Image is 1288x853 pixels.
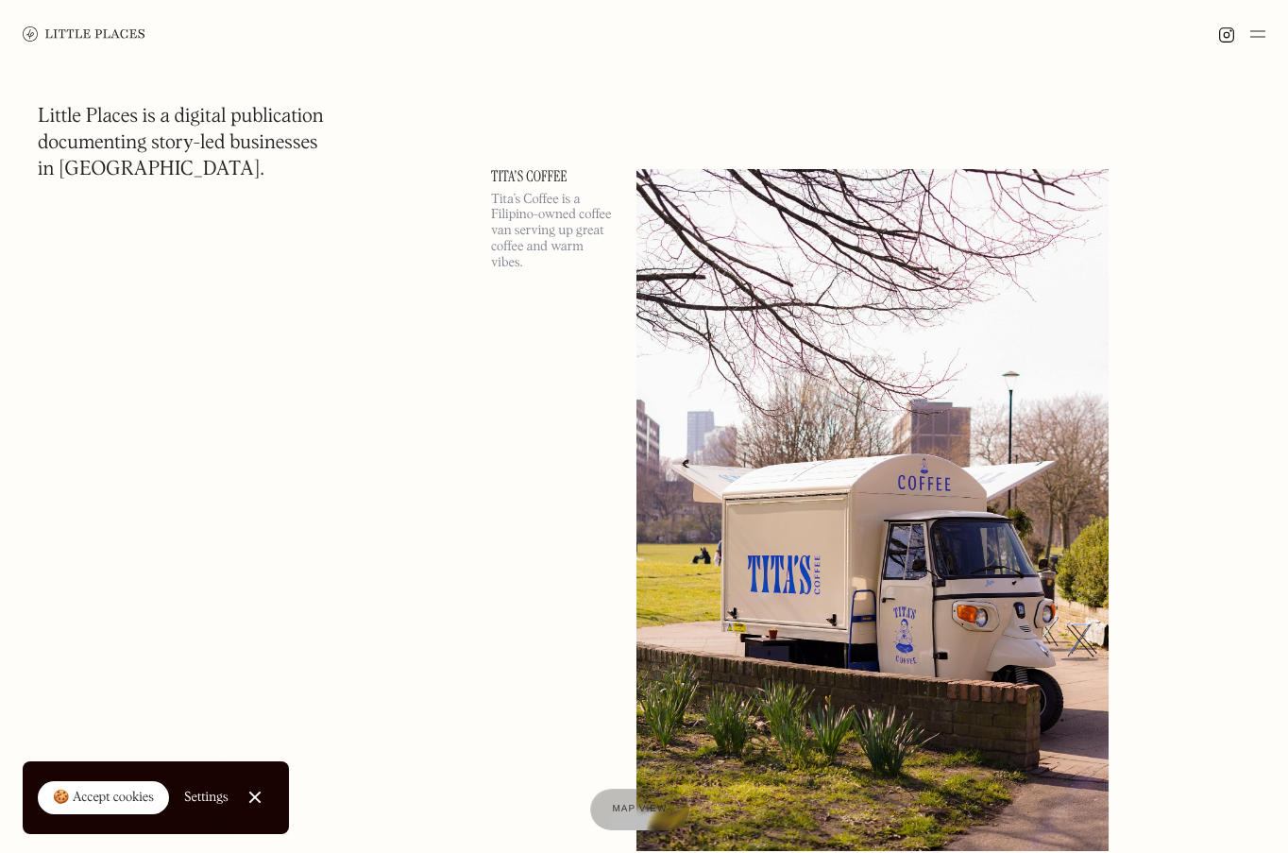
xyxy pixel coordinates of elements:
[184,776,229,819] a: Settings
[184,791,229,804] div: Settings
[38,781,169,815] a: 🍪 Accept cookies
[38,104,324,183] h1: Little Places is a digital publication documenting story-led businesses in [GEOGRAPHIC_DATA].
[254,797,255,798] div: Close Cookie Popup
[636,169,1109,851] img: Tita's Coffee
[236,778,274,816] a: Close Cookie Popup
[491,192,614,271] p: Tita’s Coffee is a Filipino-owned coffee van serving up great coffee and warm vibes.
[53,789,154,808] div: 🍪 Accept cookies
[613,804,668,814] span: Map view
[590,789,690,830] a: Map view
[491,169,614,184] a: Tita's Coffee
